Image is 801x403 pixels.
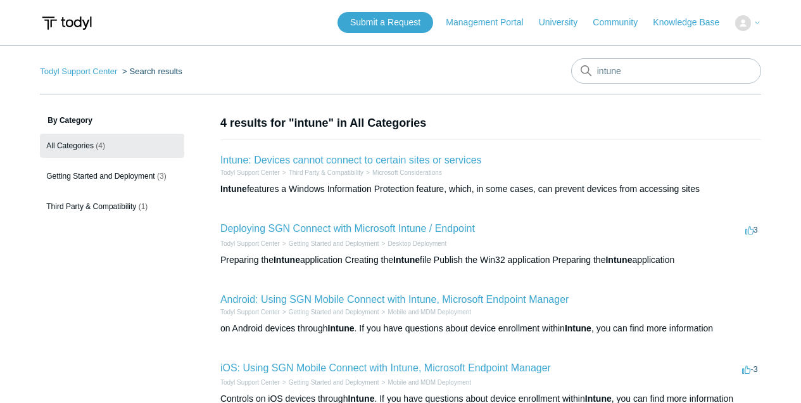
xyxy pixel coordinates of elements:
a: Getting Started and Deployment [289,309,379,316]
li: Todyl Support Center [220,307,280,317]
em: Intune [565,323,591,333]
em: Intune [328,323,355,333]
a: Todyl Support Center [40,67,117,76]
li: Third Party & Compatibility [280,168,363,177]
a: Management Portal [446,16,536,29]
span: (3) [157,172,167,181]
span: (4) [96,141,105,150]
a: Mobile and MDM Deployment [388,309,471,316]
a: iOS: Using SGN Mobile Connect with Intune, Microsoft Endpoint Manager [220,362,551,373]
a: Todyl Support Center [220,169,280,176]
a: Third Party & Compatibility [289,169,363,176]
a: Mobile and MDM Deployment [388,379,471,386]
li: Mobile and MDM Deployment [379,378,472,387]
li: Todyl Support Center [220,239,280,248]
div: Preparing the application Creating the file Publish the Win32 application Preparing the application [220,253,761,267]
h3: By Category [40,115,184,126]
li: Getting Started and Deployment [280,378,379,387]
span: (1) [139,202,148,211]
a: Desktop Deployment [388,240,446,247]
a: Microsoft Considerations [372,169,442,176]
em: Intune [220,184,247,194]
a: All Categories (4) [40,134,184,158]
h1: 4 results for "intune" in All Categories [220,115,761,132]
li: Todyl Support Center [220,378,280,387]
a: Todyl Support Center [220,240,280,247]
li: Getting Started and Deployment [280,307,379,317]
a: Android: Using SGN Mobile Connect with Intune, Microsoft Endpoint Manager [220,294,569,305]
li: Todyl Support Center [40,67,120,76]
a: Third Party & Compatibility (1) [40,195,184,219]
em: Intune [274,255,300,265]
a: Getting Started and Deployment [289,240,379,247]
a: Knowledge Base [653,16,732,29]
li: Microsoft Considerations [363,168,442,177]
a: Intune: Devices cannot connect to certain sites or services [220,155,482,165]
span: 3 [745,225,758,234]
div: features a Windows Information Protection feature, which, in some cases, can prevent devices from... [220,182,761,196]
input: Search [571,58,761,84]
li: Getting Started and Deployment [280,239,379,248]
em: Intune [393,255,420,265]
a: Submit a Request [337,12,433,33]
span: -3 [742,364,758,374]
span: Third Party & Compatibility [46,202,136,211]
span: All Categories [46,141,94,150]
li: Search results [120,67,182,76]
a: Todyl Support Center [220,309,280,316]
img: Todyl Support Center Help Center home page [40,11,94,35]
a: Deploying SGN Connect with Microsoft Intune / Endpoint [220,223,475,234]
a: Getting Started and Deployment [289,379,379,386]
li: Desktop Deployment [379,239,447,248]
a: University [539,16,590,29]
a: Todyl Support Center [220,379,280,386]
li: Todyl Support Center [220,168,280,177]
a: Getting Started and Deployment (3) [40,164,184,188]
li: Mobile and MDM Deployment [379,307,472,317]
div: on Android devices through . If you have questions about device enrollment within , you can find ... [220,322,761,335]
em: Intune [605,255,632,265]
a: Community [593,16,650,29]
span: Getting Started and Deployment [46,172,155,181]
